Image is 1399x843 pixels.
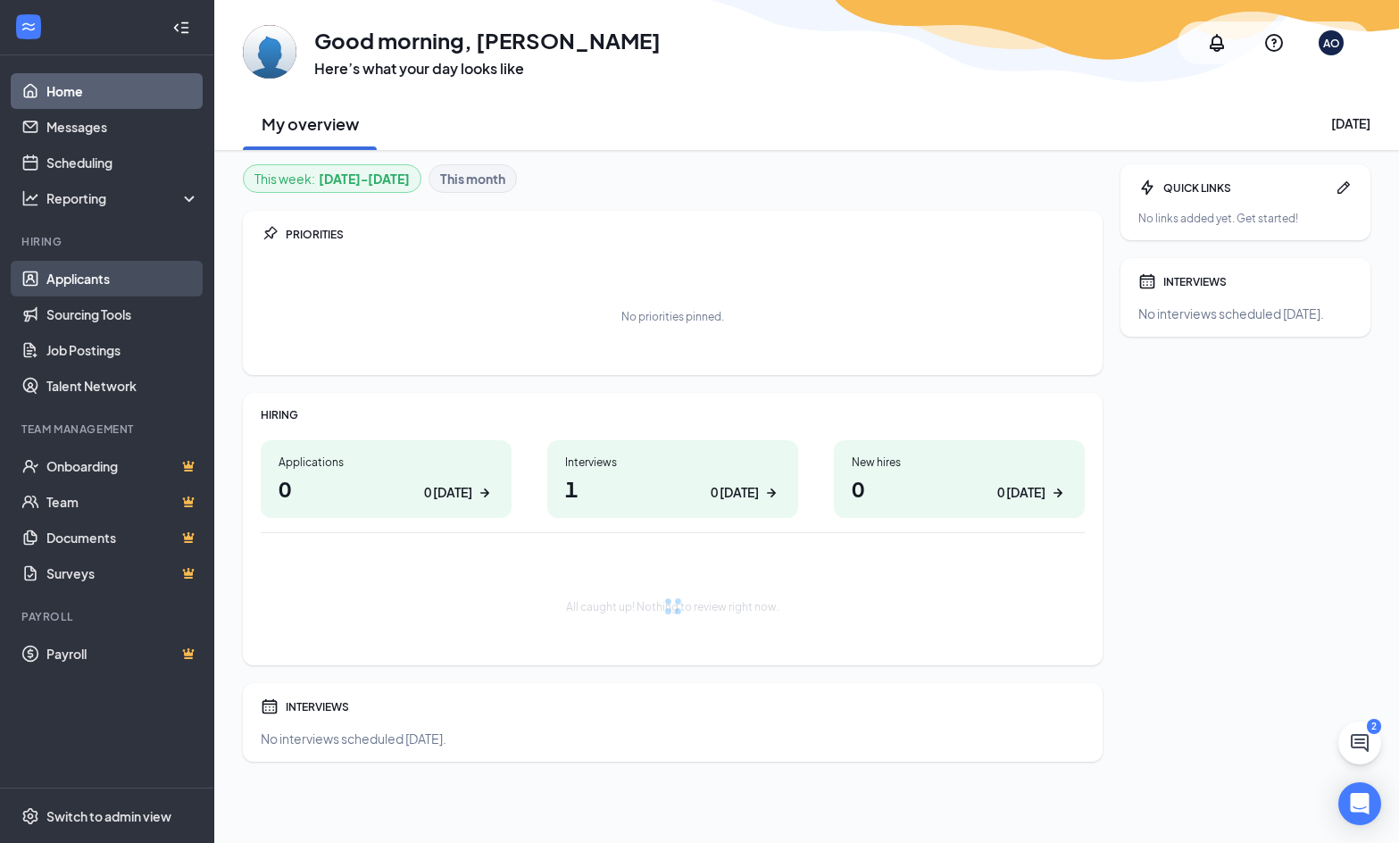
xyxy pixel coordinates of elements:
[46,555,199,591] a: SurveysCrown
[1323,36,1340,51] div: AO
[46,368,199,404] a: Talent Network
[1163,274,1353,289] div: INTERVIEWS
[46,807,171,825] div: Switch to admin view
[314,25,661,55] h1: Good morning, [PERSON_NAME]
[1335,179,1353,196] svg: Pen
[1163,180,1328,196] div: QUICK LINKS
[46,296,199,332] a: Sourcing Tools
[279,473,494,504] h1: 0
[286,227,1085,242] div: PRIORITIES
[1206,32,1228,54] svg: Notifications
[261,730,1085,747] div: No interviews scheduled [DATE].
[261,697,279,715] svg: Calendar
[319,169,410,188] b: [DATE] - [DATE]
[1138,272,1156,290] svg: Calendar
[279,455,494,470] div: Applications
[46,484,199,520] a: TeamCrown
[565,455,780,470] div: Interviews
[440,169,505,188] b: This month
[20,18,37,36] svg: WorkstreamLogo
[261,407,1085,422] div: HIRING
[286,699,1085,714] div: INTERVIEWS
[1367,719,1381,734] div: 2
[1338,722,1381,764] button: ChatActive
[1263,32,1285,54] svg: QuestionInfo
[1338,782,1381,825] div: Open Intercom Messenger
[1331,114,1370,132] div: [DATE]
[476,484,494,502] svg: ArrowRight
[711,483,759,502] div: 0 [DATE]
[172,19,190,37] svg: Collapse
[46,636,199,672] a: PayrollCrown
[46,520,199,555] a: DocumentsCrown
[46,73,199,109] a: Home
[997,483,1045,502] div: 0 [DATE]
[21,609,196,624] div: Payroll
[565,473,780,504] h1: 1
[1049,484,1067,502] svg: ArrowRight
[261,440,512,518] a: Applications00 [DATE]ArrowRight
[621,309,724,324] div: No priorities pinned.
[1349,732,1370,754] svg: ChatActive
[852,473,1067,504] h1: 0
[424,483,472,502] div: 0 [DATE]
[21,189,39,207] svg: Analysis
[21,234,196,249] div: Hiring
[46,448,199,484] a: OnboardingCrown
[1138,305,1353,322] div: No interviews scheduled [DATE].
[46,189,200,207] div: Reporting
[762,484,780,502] svg: ArrowRight
[21,421,196,437] div: Team Management
[547,440,798,518] a: Interviews10 [DATE]ArrowRight
[46,145,199,180] a: Scheduling
[262,113,359,135] h2: My overview
[243,25,296,79] img: Anthony Orwig
[1138,179,1156,196] svg: Bolt
[254,169,410,188] div: This week :
[46,261,199,296] a: Applicants
[261,225,279,243] svg: Pin
[314,59,661,79] h3: Here’s what your day looks like
[834,440,1085,518] a: New hires00 [DATE]ArrowRight
[852,455,1067,470] div: New hires
[21,807,39,825] svg: Settings
[1138,211,1353,226] div: No links added yet. Get started!
[46,332,199,368] a: Job Postings
[46,109,199,145] a: Messages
